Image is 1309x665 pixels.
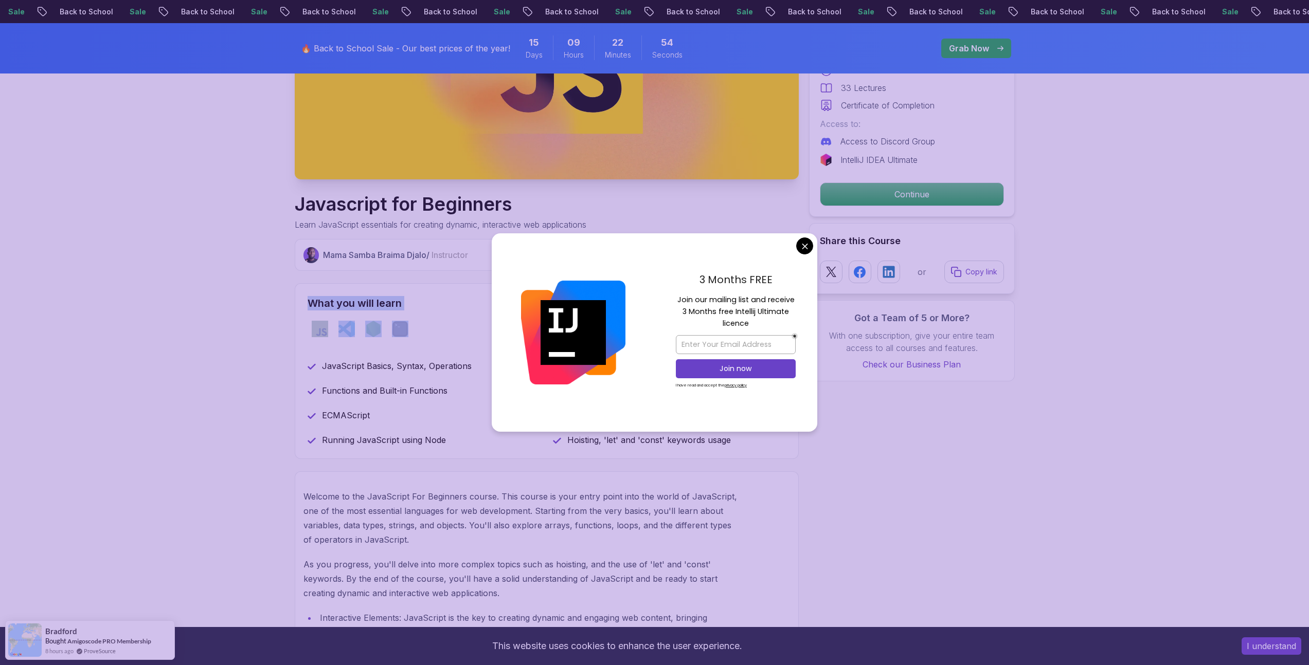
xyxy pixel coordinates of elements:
p: Back to School [415,7,485,17]
p: Learn JavaScript essentials for creating dynamic, interactive web applications [295,218,586,231]
p: Sale [1091,7,1124,17]
button: Copy link [944,261,1004,283]
img: jetbrains logo [820,154,832,166]
p: Certificate of Completion [841,99,935,112]
p: Grab Now [949,42,989,54]
p: Sale [242,7,275,17]
p: As you progress, you'll delve into more complex topics such as hoisting, and the use of 'let' and... [303,557,741,600]
p: Back to School [657,7,727,17]
p: Copy link [965,267,997,277]
img: Nelson Djalo [303,247,319,263]
p: Mama Samba Braima Djalo / [323,249,468,261]
p: Access to: [820,118,1004,130]
p: Running JavaScript using Node [322,434,446,446]
p: Back to School [900,7,970,17]
p: Functions and Built-in Functions [322,384,447,397]
h1: Javascript for Beginners [295,194,586,214]
h2: What you will learn [308,296,786,310]
img: provesource social proof notification image [8,623,42,657]
p: With one subscription, give your entire team access to all courses and features. [820,329,1004,354]
p: Sale [363,7,396,17]
div: This website uses cookies to enhance the user experience. [8,635,1226,657]
p: Back to School [536,7,606,17]
p: Back to School [293,7,363,17]
p: Hoisting, 'let' and 'const' keywords usage [567,434,731,446]
p: JavaScript Basics, Syntax, Operations [322,360,472,372]
p: Continue [820,183,1003,206]
span: 9 Hours [567,35,580,50]
p: Sale [606,7,639,17]
img: terminal logo [392,321,408,337]
p: Sale [485,7,517,17]
p: Sale [120,7,153,17]
span: Instructor [432,250,468,260]
span: Bradford [45,627,77,636]
span: Hours [564,50,584,60]
span: 22 Minutes [612,35,623,50]
p: or [918,266,926,278]
span: Seconds [652,50,683,60]
p: Sale [970,7,1003,17]
a: ProveSource [84,646,116,655]
p: ECMAScript [322,409,370,421]
p: Sale [1213,7,1246,17]
button: Continue [820,182,1004,206]
p: Sale [849,7,882,17]
button: Accept cookies [1242,637,1301,655]
li: Interactive Elements: JavaScript is the key to creating dynamic and engaging web content, bringin... [317,611,741,639]
span: 54 Seconds [661,35,673,50]
p: Access to Discord Group [840,135,935,147]
img: nodejs logo [365,321,382,337]
p: Back to School [779,7,849,17]
p: Back to School [50,7,120,17]
p: Back to School [1143,7,1213,17]
p: 🔥 Back to School Sale - Our best prices of the year! [301,42,510,54]
span: Minutes [605,50,631,60]
h2: Share this Course [820,234,1004,248]
p: 33 Lectures [841,82,886,94]
p: Sale [727,7,760,17]
span: Days [526,50,543,60]
span: Bought [45,637,66,645]
a: Amigoscode PRO Membership [67,637,151,645]
span: 8 hours ago [45,646,74,655]
h3: Got a Team of 5 or More? [820,311,1004,325]
p: Back to School [1021,7,1091,17]
img: vscode logo [338,321,355,337]
p: IntelliJ IDEA Ultimate [840,154,918,166]
a: Check our Business Plan [820,358,1004,371]
p: Welcome to the JavaScript For Beginners course. This course is your entry point into the world of... [303,489,741,547]
img: javascript logo [312,321,328,337]
p: Back to School [172,7,242,17]
span: 15 Days [529,35,539,50]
